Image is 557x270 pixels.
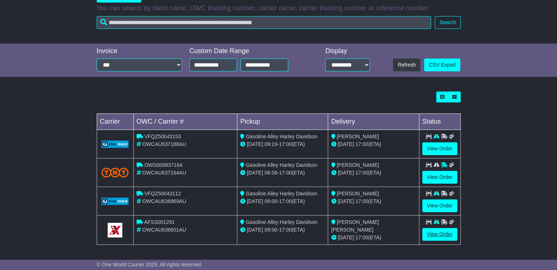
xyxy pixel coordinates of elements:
span: [DATE] [338,235,354,240]
div: - (ETA) [240,198,325,205]
span: [DATE] [338,198,354,204]
a: View Order [422,171,457,184]
span: © One World Courier 2025. All rights reserved. [97,262,203,267]
span: [PERSON_NAME] [PERSON_NAME] [331,219,379,233]
div: Invoice [97,47,182,55]
div: - (ETA) [240,226,325,234]
div: Custom Date Range [189,47,306,55]
div: Display [325,47,370,55]
span: [DATE] [338,170,354,176]
span: 17:00 [279,227,292,233]
td: Status [419,114,460,130]
span: [DATE] [247,170,263,176]
span: 09:00 [264,198,277,204]
span: 17:00 [355,235,368,240]
span: OWCAU637164AU [142,170,186,176]
span: OWCAU636601AU [142,227,186,233]
div: (ETA) [331,198,416,205]
span: OWCAU636869AU [142,198,186,204]
img: TNT_Domestic.png [101,168,129,177]
div: - (ETA) [240,140,325,148]
span: OWS000637164 [144,162,182,168]
span: [PERSON_NAME] [337,134,379,139]
button: Search [435,16,460,29]
img: GetCarrierServiceLogo [101,140,129,148]
div: (ETA) [331,169,416,177]
span: [DATE] [247,141,263,147]
td: OWC / Carrier # [133,114,237,130]
span: [DATE] [247,227,263,233]
span: Gasoline Alley Harley Davidson [246,134,317,139]
a: CSV Export [424,59,460,71]
span: 09:19 [264,141,277,147]
span: 17:00 [279,141,292,147]
span: [PERSON_NAME] [337,191,379,196]
span: OWCAU637188AU [142,141,186,147]
td: Carrier [97,114,133,130]
img: GetCarrierServiceLogo [101,198,129,205]
td: Delivery [328,114,419,130]
span: 17:00 [355,170,368,176]
a: View Order [422,199,457,212]
span: 17:00 [279,170,292,176]
div: (ETA) [331,234,416,241]
p: You can search by client name, OWC tracking number, carrier name, carrier tracking number or refe... [97,4,461,12]
a: View Order [422,142,457,155]
span: Gasoline Alley Harley Davidson [246,219,317,225]
span: 17:00 [355,141,368,147]
div: (ETA) [331,140,416,148]
span: 17:00 [279,198,292,204]
span: VFQZ50043153 [144,134,181,139]
span: 17:00 [355,198,368,204]
img: GetCarrierServiceLogo [108,223,122,237]
td: Pickup [237,114,328,130]
span: 08:58 [264,170,277,176]
a: View Order [422,228,457,241]
span: AFSS001291 [144,219,175,225]
span: [DATE] [247,198,263,204]
span: Gasoline Alley Harley Davidson [246,162,317,168]
span: Gasoline Alley Harley Davidson [246,191,317,196]
span: VFQZ50043112 [144,191,181,196]
span: [PERSON_NAME] [337,162,379,168]
button: Refresh [393,59,420,71]
span: [DATE] [338,141,354,147]
div: - (ETA) [240,169,325,177]
span: 09:00 [264,227,277,233]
